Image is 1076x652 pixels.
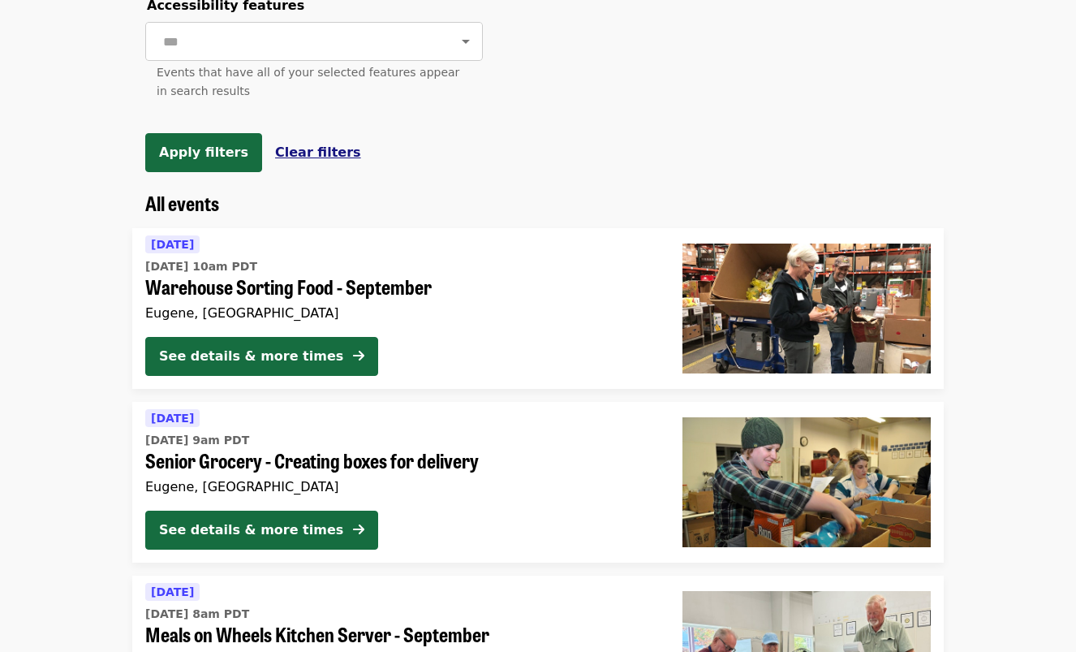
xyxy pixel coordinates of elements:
[145,449,656,473] span: Senior Grocery - Creating boxes for delivery
[353,348,364,364] i: arrow-right icon
[145,479,656,494] div: Eugene, [GEOGRAPHIC_DATA]
[145,188,219,217] span: All events
[145,133,262,172] button: Apply filters
[145,337,378,376] button: See details & more times
[145,275,656,299] span: Warehouse Sorting Food - September
[682,244,931,373] img: Warehouse Sorting Food - September organized by FOOD For Lane County
[145,511,378,550] button: See details & more times
[157,66,459,97] span: Events that have all of your selected features appear in search results
[145,606,249,623] time: [DATE] 8am PDT
[145,432,249,449] time: [DATE] 9am PDT
[145,623,656,646] span: Meals on Wheels Kitchen Server - September
[132,228,944,389] a: See details for "Warehouse Sorting Food - September"
[151,238,194,251] span: [DATE]
[145,305,656,321] div: Eugene, [GEOGRAPHIC_DATA]
[454,30,477,53] button: Open
[159,145,248,160] span: Apply filters
[353,522,364,538] i: arrow-right icon
[275,145,361,160] span: Clear filters
[151,412,194,425] span: [DATE]
[159,520,343,540] div: See details & more times
[159,347,343,366] div: See details & more times
[275,143,361,162] button: Clear filters
[132,402,944,563] a: See details for "Senior Grocery - Creating boxes for delivery"
[151,585,194,598] span: [DATE]
[145,258,257,275] time: [DATE] 10am PDT
[682,417,931,547] img: Senior Grocery - Creating boxes for delivery organized by FOOD For Lane County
